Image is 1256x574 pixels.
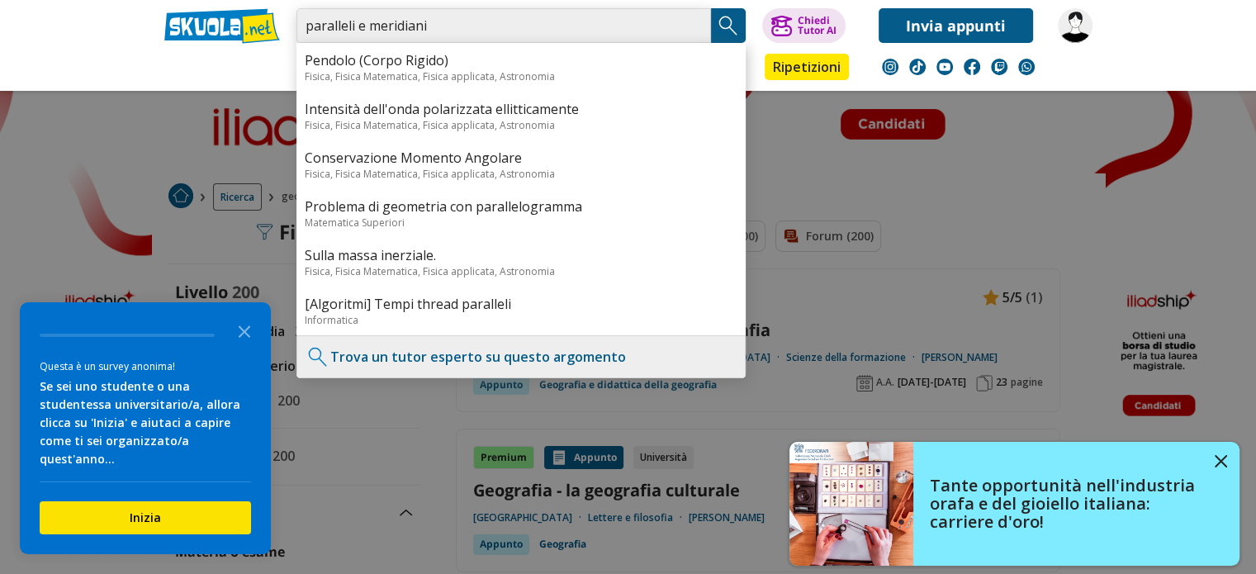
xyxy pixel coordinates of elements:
div: Informatica [305,313,737,327]
div: Chiedi Tutor AI [797,16,836,36]
a: Conservazione Momento Angolare [305,149,737,167]
div: Fisica, Fisica Matematica, Fisica applicata, Astronomia [305,118,737,132]
img: WhatsApp [1018,59,1035,75]
div: Matematica Superiori [305,216,737,230]
button: Search Button [711,8,746,43]
a: Intensità dell'onda polarizzata ellitticamente [305,100,737,118]
a: Invia appunti [879,8,1033,43]
a: Pendolo (Corpo Rigido) [305,51,737,69]
img: Cerca appunti, riassunti o versioni [716,13,741,38]
div: Questa è un survey anonima! [40,358,251,374]
button: Close the survey [228,314,261,347]
a: [Algoritmi] Tempi thread paralleli [305,295,737,313]
a: Sulla massa inerziale. [305,246,737,264]
button: Inizia [40,501,251,534]
button: ChiediTutor AI [762,8,846,43]
img: instagram [882,59,898,75]
a: Problema di geometria con parallelogramma [305,197,737,216]
h4: Tante opportunità nell'industria orafa e del gioiello italiana: carriere d'oro! [930,477,1202,531]
div: Fisica, Fisica Matematica, Fisica applicata, Astronomia [305,167,737,181]
img: michela.fabietti [1058,8,1092,43]
a: Trova un tutor esperto su questo argomento [330,348,626,366]
div: Survey [20,302,271,554]
a: Tante opportunità nell'industria orafa e del gioiello italiana: carriere d'oro! [789,442,1239,566]
img: twitch [991,59,1007,75]
input: Cerca appunti, riassunti o versioni [296,8,711,43]
a: Ripetizioni [765,54,849,80]
div: Fisica, Fisica Matematica, Fisica applicata, Astronomia [305,264,737,278]
div: Fisica, Fisica Matematica, Fisica applicata, Astronomia [305,69,737,83]
img: Trova un tutor esperto [306,344,330,369]
img: facebook [964,59,980,75]
a: Appunti [292,54,367,83]
img: tiktok [909,59,926,75]
div: Se sei uno studente o una studentessa universitario/a, allora clicca su 'Inizia' e aiutaci a capi... [40,377,251,468]
img: close [1215,455,1227,467]
img: youtube [936,59,953,75]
